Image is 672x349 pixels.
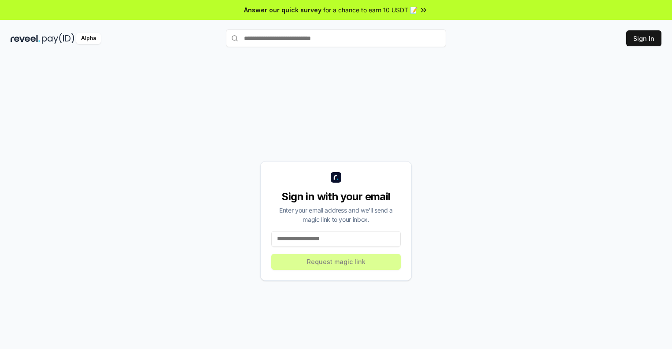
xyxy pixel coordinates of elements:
[271,206,401,224] div: Enter your email address and we’ll send a magic link to your inbox.
[11,33,40,44] img: reveel_dark
[323,5,417,15] span: for a chance to earn 10 USDT 📝
[76,33,101,44] div: Alpha
[271,190,401,204] div: Sign in with your email
[244,5,321,15] span: Answer our quick survey
[331,172,341,183] img: logo_small
[626,30,661,46] button: Sign In
[42,33,74,44] img: pay_id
